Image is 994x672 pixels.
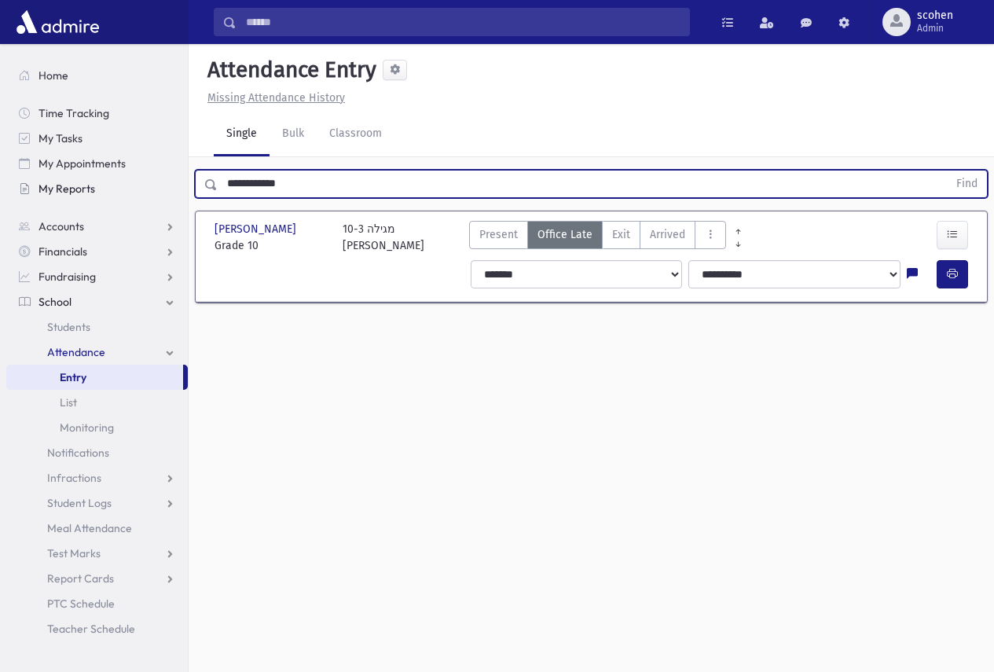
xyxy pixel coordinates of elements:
[47,446,109,460] span: Notifications
[479,226,518,243] span: Present
[947,171,987,197] button: Find
[650,226,685,243] span: Arrived
[201,91,345,105] a: Missing Attendance History
[47,622,135,636] span: Teacher Schedule
[537,226,592,243] span: Office Late
[214,112,270,156] a: Single
[215,221,299,237] span: [PERSON_NAME]
[6,591,188,616] a: PTC Schedule
[39,131,83,145] span: My Tasks
[6,465,188,490] a: Infractions
[39,156,126,171] span: My Appointments
[60,420,114,435] span: Monitoring
[6,566,188,591] a: Report Cards
[469,221,726,254] div: AttTypes
[6,264,188,289] a: Fundraising
[917,9,953,22] span: scohen
[6,415,188,440] a: Monitoring
[6,214,188,239] a: Accounts
[6,516,188,541] a: Meal Attendance
[39,68,68,83] span: Home
[270,112,317,156] a: Bulk
[39,219,84,233] span: Accounts
[612,226,630,243] span: Exit
[6,239,188,264] a: Financials
[207,91,345,105] u: Missing Attendance History
[237,8,689,36] input: Search
[6,101,188,126] a: Time Tracking
[6,541,188,566] a: Test Marks
[47,496,112,510] span: Student Logs
[13,6,103,38] img: AdmirePro
[6,365,183,390] a: Entry
[6,490,188,516] a: Student Logs
[6,616,188,641] a: Teacher Schedule
[6,314,188,340] a: Students
[6,176,188,201] a: My Reports
[39,295,72,309] span: School
[47,471,101,485] span: Infractions
[39,244,87,259] span: Financials
[39,270,96,284] span: Fundraising
[6,340,188,365] a: Attendance
[47,571,114,586] span: Report Cards
[6,390,188,415] a: List
[343,221,424,254] div: 10-3 מגילה [PERSON_NAME]
[6,440,188,465] a: Notifications
[39,182,95,196] span: My Reports
[917,22,953,35] span: Admin
[47,521,132,535] span: Meal Attendance
[6,63,188,88] a: Home
[47,597,115,611] span: PTC Schedule
[47,546,101,560] span: Test Marks
[6,126,188,151] a: My Tasks
[60,395,77,409] span: List
[215,237,327,254] span: Grade 10
[317,112,394,156] a: Classroom
[6,151,188,176] a: My Appointments
[6,289,188,314] a: School
[47,345,105,359] span: Attendance
[39,106,109,120] span: Time Tracking
[47,320,90,334] span: Students
[60,370,86,384] span: Entry
[201,57,376,83] h5: Attendance Entry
